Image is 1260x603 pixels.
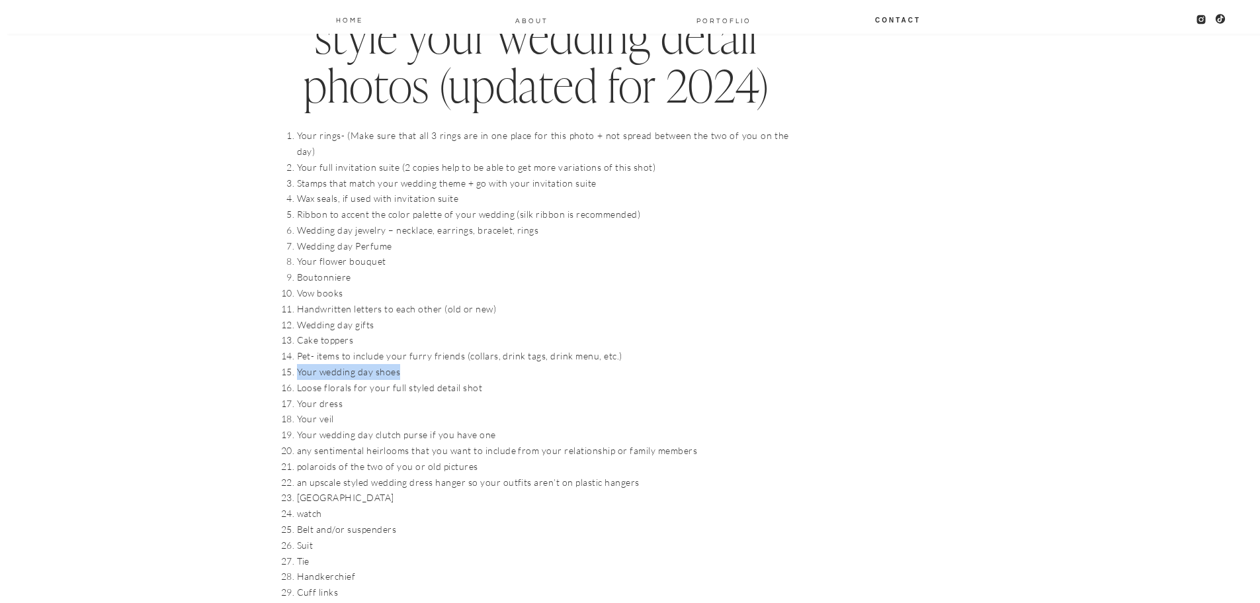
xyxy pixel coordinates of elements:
[297,222,789,238] li: Wedding day jewelry – necklace, earrings, bracelet, rings
[297,160,789,175] li: Your full invitation suite (2 copies help to be able to get more variations of this shot)
[297,537,789,553] li: Suit
[297,238,789,254] li: Wedding day Perfume
[297,254,789,269] li: Your flower bouquet
[297,553,789,569] li: Tie
[297,332,789,348] li: Cake toppers
[297,191,789,207] li: Wax seals, if used with invitation suite
[297,301,789,317] li: Handwritten letters to each other (old or new)
[297,411,789,427] li: Your veil
[515,15,549,25] a: About
[297,475,789,490] li: an upscale styled wedding dress hanger so your outfits aren’t on plastic hangers
[297,522,789,537] li: Belt and/or suspenders
[297,443,789,459] li: any sentimental heirlooms that you want to include from your relationship or family members
[297,380,789,396] li: Loose florals for your full styled detail shot
[297,207,789,222] li: Ribbon to accent the color palette of your wedding (silk ribbon is recommended)
[297,506,789,522] li: watch
[297,285,789,301] li: Vow books
[297,348,789,364] li: Pet- items to include your furry friends (collars, drink tags, drink menu, etc.)
[297,427,789,443] li: Your wedding day clutch purse if you have one
[297,490,789,506] li: [GEOGRAPHIC_DATA]
[297,128,789,160] li: Your rings- (Make sure that all 3 rings are in one place for this photo + not spread between the ...
[297,175,789,191] li: Stamps that match your wedding theme + go with your invitation suite
[297,459,789,475] li: polaroids of the two of you or old pictures
[297,569,789,584] li: Handkerchief
[297,317,789,333] li: Wedding day gifts
[297,396,789,412] li: Your dress
[691,15,757,25] a: PORTOFLIO
[335,14,364,24] a: Home
[297,364,789,380] li: Your wedding day shoes
[874,14,922,24] a: Contact
[297,584,789,600] li: Cuff links
[297,269,789,285] li: Boutonniere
